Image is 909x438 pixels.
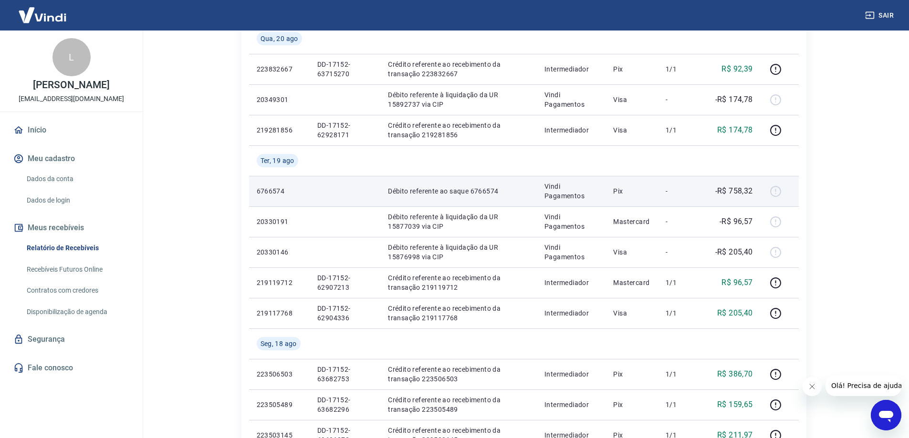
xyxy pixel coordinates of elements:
p: 223506503 [257,369,302,379]
p: R$ 96,57 [721,277,752,288]
p: Intermediador [544,64,598,74]
span: Ter, 19 ago [261,156,294,165]
p: DD-17152-62904336 [317,304,373,323]
p: Visa [613,308,650,318]
a: Relatório de Recebíveis [23,238,131,258]
p: 1/1 [666,400,694,409]
p: Visa [613,125,650,135]
p: Vindi Pagamentos [544,243,598,262]
button: Meus recebíveis [11,217,131,238]
p: Débito referente à liquidação da UR 15892737 via CIP [388,90,529,109]
p: Crédito referente ao recebimento da transação 219281856 [388,121,529,140]
p: Pix [613,369,650,379]
p: Intermediador [544,400,598,409]
p: -R$ 758,32 [715,185,753,197]
p: 223832667 [257,64,302,74]
img: Vindi [11,0,73,30]
a: Início [11,120,131,141]
a: Recebíveis Futuros Online [23,260,131,279]
iframe: Botão para abrir a janela de mensagens [871,400,901,430]
p: Pix [613,186,650,196]
p: 1/1 [666,64,694,74]
p: - [666,95,694,104]
p: 1/1 [666,125,694,135]
p: 223505489 [257,400,302,409]
p: 219281856 [257,125,302,135]
p: DD-17152-62928171 [317,121,373,140]
iframe: Mensagem da empresa [825,375,901,396]
p: -R$ 96,57 [720,216,753,227]
p: Intermediador [544,308,598,318]
span: Olá! Precisa de ajuda? [6,7,80,14]
p: [PERSON_NAME] [33,80,109,90]
p: Mastercard [613,217,650,226]
p: R$ 386,70 [717,368,753,380]
p: Crédito referente ao recebimento da transação 223832667 [388,60,529,79]
p: 20330191 [257,217,302,226]
p: Débito referente ao saque 6766574 [388,186,529,196]
p: Pix [613,64,650,74]
p: Débito referente à liquidação da UR 15876998 via CIP [388,243,529,262]
p: 219117768 [257,308,302,318]
a: Contratos com credores [23,281,131,300]
p: Crédito referente ao recebimento da transação 219119712 [388,273,529,292]
p: DD-17152-63682753 [317,365,373,384]
p: R$ 159,65 [717,399,753,410]
a: Dados de login [23,191,131,210]
p: DD-17152-63715270 [317,60,373,79]
p: 1/1 [666,278,694,287]
p: 20330146 [257,247,302,257]
p: Vindi Pagamentos [544,182,598,201]
p: R$ 205,40 [717,307,753,319]
p: R$ 174,78 [717,124,753,136]
a: Segurança [11,329,131,350]
a: Dados da conta [23,169,131,189]
p: DD-17152-62907213 [317,273,373,292]
p: 20349301 [257,95,302,104]
p: DD-17152-63682296 [317,395,373,414]
p: Crédito referente ao recebimento da transação 223505489 [388,395,529,414]
p: Débito referente à liquidação da UR 15877039 via CIP [388,212,529,231]
button: Meu cadastro [11,148,131,169]
p: Crédito referente ao recebimento da transação 223506503 [388,365,529,384]
button: Sair [863,7,898,24]
p: -R$ 205,40 [715,246,753,258]
span: Seg, 18 ago [261,339,297,348]
p: 219119712 [257,278,302,287]
p: Intermediador [544,369,598,379]
p: Vindi Pagamentos [544,90,598,109]
p: Intermediador [544,278,598,287]
p: 1/1 [666,369,694,379]
div: L [52,38,91,76]
iframe: Fechar mensagem [803,377,822,396]
p: - [666,217,694,226]
p: [EMAIL_ADDRESS][DOMAIN_NAME] [19,94,124,104]
p: Vindi Pagamentos [544,212,598,231]
p: Pix [613,400,650,409]
p: - [666,247,694,257]
p: Visa [613,95,650,104]
a: Fale conosco [11,357,131,378]
p: R$ 92,39 [721,63,752,75]
p: Mastercard [613,278,650,287]
p: Visa [613,247,650,257]
p: -R$ 174,78 [715,94,753,105]
p: - [666,186,694,196]
a: Disponibilização de agenda [23,302,131,322]
span: Qua, 20 ago [261,34,298,43]
p: Intermediador [544,125,598,135]
p: 6766574 [257,186,302,196]
p: 1/1 [666,308,694,318]
p: Crédito referente ao recebimento da transação 219117768 [388,304,529,323]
